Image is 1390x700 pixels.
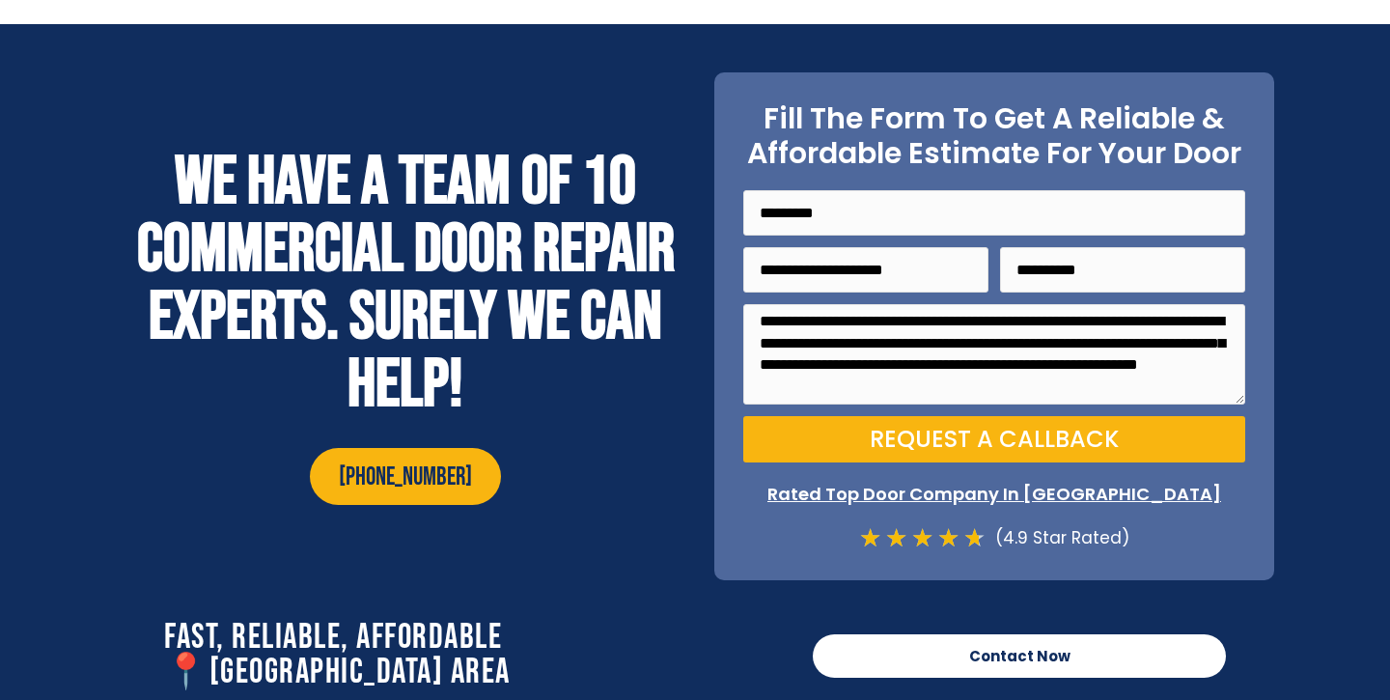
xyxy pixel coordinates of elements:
span: Request a Callback [870,428,1119,451]
i: ★ [963,525,986,551]
span: [PHONE_NUMBER] [339,462,472,493]
i: ★ [885,525,907,551]
div: 4.7/5 [859,525,986,551]
p: Rated Top Door Company In [GEOGRAPHIC_DATA] [743,482,1245,506]
h2: WE HAVE A TEAM OF 10 COMMERCIAL DOOR REPAIR EXPERTS. SURELY WE CAN HELP! [125,149,685,419]
a: Contact Now [813,634,1226,678]
span: Contact Now [969,649,1070,663]
i: ★ [859,525,881,551]
form: On Point Locksmith [743,190,1245,474]
button: Request a Callback [743,416,1245,462]
h2: Fill The Form To Get A Reliable & Affordable Estimate For Your Door [743,101,1245,171]
h2: Fast, Reliable, Affordable 📍[GEOGRAPHIC_DATA] Area [164,621,793,690]
a: [PHONE_NUMBER] [310,448,501,505]
div: (4.9 Star Rated) [986,525,1129,551]
i: ★ [911,525,933,551]
i: ★ [937,525,959,551]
